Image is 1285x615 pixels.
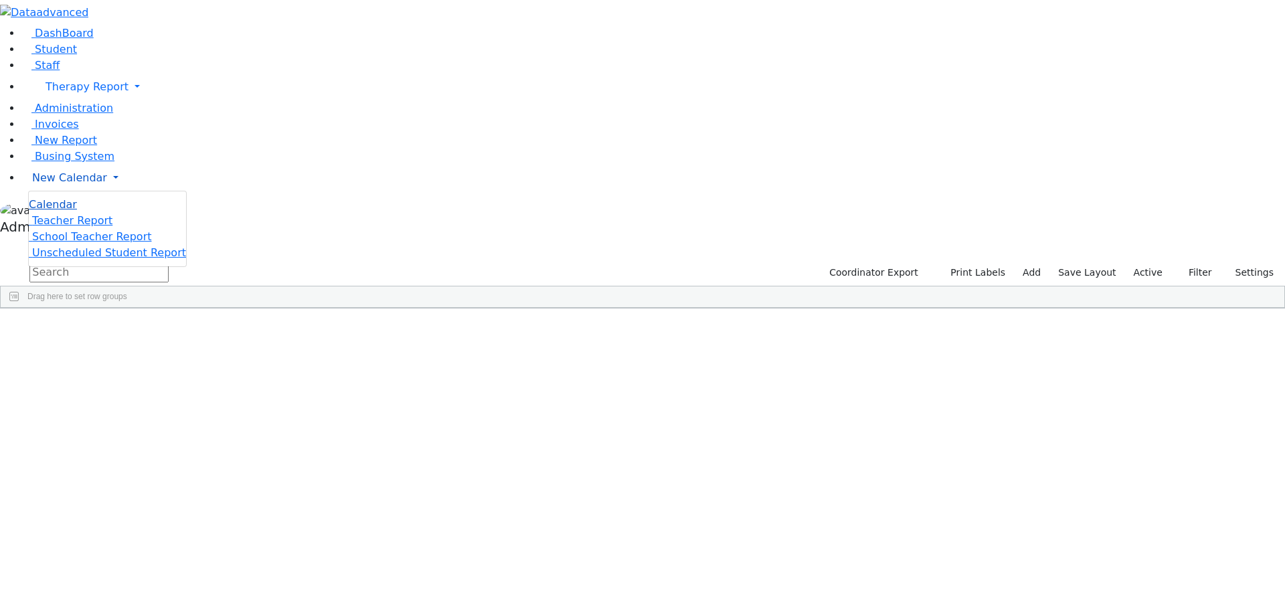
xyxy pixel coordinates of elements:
[32,171,107,184] span: New Calendar
[32,214,112,227] span: Teacher Report
[21,59,60,72] a: Staff
[821,262,924,283] button: Coordinator Export
[29,262,169,282] input: Search
[21,134,97,147] a: New Report
[21,27,94,39] a: DashBoard
[29,197,77,213] a: Calendar
[35,59,60,72] span: Staff
[21,74,1285,100] a: Therapy Report
[1052,262,1122,283] button: Save Layout
[32,246,186,259] span: Unscheduled Student Report
[1171,262,1218,283] button: Filter
[27,292,127,301] span: Drag here to set row groups
[1128,262,1169,283] label: Active
[28,191,187,267] ul: Therapy Report
[35,134,97,147] span: New Report
[1017,262,1047,283] a: Add
[29,214,112,227] a: Teacher Report
[21,118,79,130] a: Invoices
[35,118,79,130] span: Invoices
[46,80,128,93] span: Therapy Report
[35,150,114,163] span: Busing System
[935,262,1011,283] button: Print Labels
[21,165,1285,191] a: New Calendar
[21,102,113,114] a: Administration
[21,43,77,56] a: Student
[1218,262,1280,283] button: Settings
[29,230,151,243] a: School Teacher Report
[21,150,114,163] a: Busing System
[35,102,113,114] span: Administration
[32,230,151,243] span: School Teacher Report
[29,246,186,259] a: Unscheduled Student Report
[29,198,77,211] span: Calendar
[35,27,94,39] span: DashBoard
[35,43,77,56] span: Student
